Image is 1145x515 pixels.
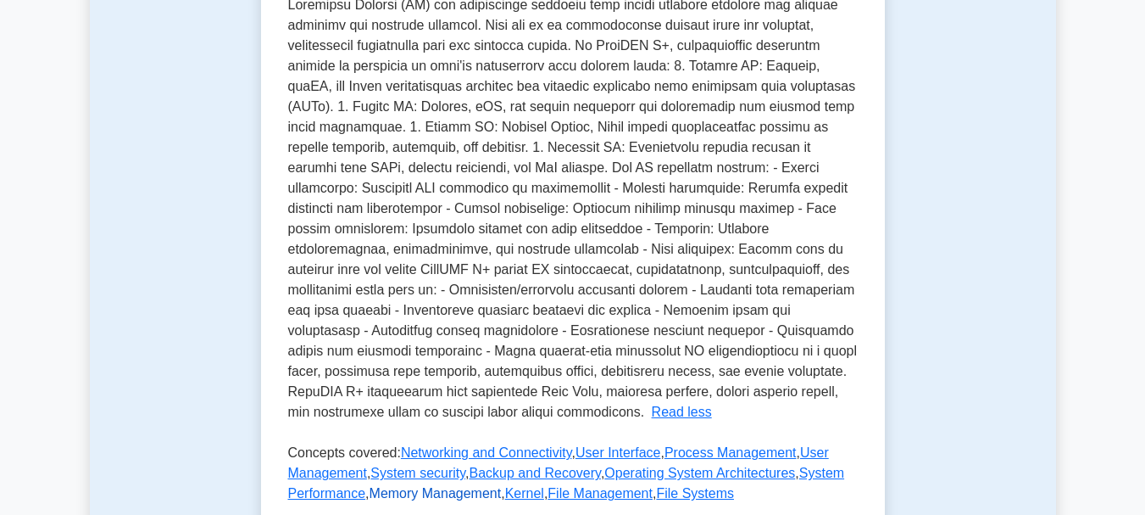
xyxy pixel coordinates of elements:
a: File Management [547,486,653,501]
a: Memory Management [370,486,502,501]
p: Concepts covered: , , , , , , , , , , , [288,443,858,511]
a: File Systems [656,486,734,501]
button: Read less [652,402,712,423]
a: System security [370,466,465,480]
a: Operating System Architectures [604,466,795,480]
a: Networking and Connectivity [401,445,572,460]
a: User Interface [575,445,660,460]
a: Process Management [664,445,797,460]
a: Kernel [505,486,544,501]
a: Backup and Recovery [470,466,601,480]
